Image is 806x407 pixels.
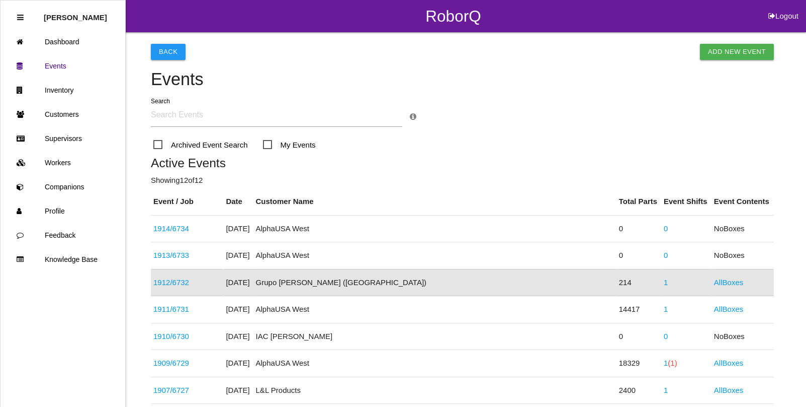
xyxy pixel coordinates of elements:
[1,223,125,247] a: Feedback
[253,323,616,350] td: IAC [PERSON_NAME]
[1,247,125,272] a: Knowledge Base
[714,305,743,313] a: AllBoxes
[153,359,189,367] a: 1909/6729
[153,278,189,287] a: 1912/6732
[151,97,170,106] label: Search
[153,358,221,369] div: S2066-00
[616,269,661,296] td: 214
[711,215,774,242] td: No Boxes
[1,54,125,78] a: Events
[153,277,221,289] div: Counsels
[151,104,402,127] input: Search Events
[151,44,186,60] button: Back
[223,323,253,350] td: [DATE]
[153,251,189,259] a: 1913/6733
[664,305,668,313] a: 1
[616,377,661,404] td: 2400
[664,386,668,394] a: 1
[17,6,24,30] div: Close
[153,385,221,396] div: LJ6B S279D81 AA (45063)
[1,199,125,223] a: Profile
[410,112,416,121] a: Search Info
[714,386,743,394] a: AllBoxes
[151,175,774,186] p: Showing 12 of 12
[668,359,677,367] span: (1)
[223,350,253,377] td: [DATE]
[223,188,253,215] th: Date
[151,188,223,215] th: Event / Job
[711,188,774,215] th: Event Contents
[253,215,616,242] td: AlphaUSA West
[253,188,616,215] th: Customer Name
[664,278,668,287] a: 1
[153,250,221,261] div: S1638
[1,151,125,175] a: Workers
[223,377,253,404] td: [DATE]
[664,251,668,259] a: 0
[253,350,616,377] td: AlphaUSA West
[253,296,616,323] td: AlphaUSA West
[1,102,125,126] a: Customers
[1,175,125,199] a: Companions
[153,139,248,151] span: Archived Event Search
[616,323,661,350] td: 0
[664,359,677,367] a: 1(1)
[616,188,661,215] th: Total Parts
[711,242,774,269] td: No Boxes
[153,386,189,394] a: 1907/6727
[153,305,189,313] a: 1911/6731
[1,30,125,54] a: Dashboard
[223,215,253,242] td: [DATE]
[153,304,221,315] div: F17630B
[153,224,189,233] a: 1914/6734
[223,296,253,323] td: [DATE]
[714,278,743,287] a: AllBoxes
[661,188,711,215] th: Event Shifts
[44,6,107,22] p: Rosie Blandino
[253,269,616,296] td: Grupo [PERSON_NAME] ([GEOGRAPHIC_DATA])
[153,331,221,343] div: 8203J2B
[1,78,125,102] a: Inventory
[714,359,743,367] a: AllBoxes
[711,323,774,350] td: No Boxes
[223,242,253,269] td: [DATE]
[153,332,189,341] a: 1910/6730
[616,242,661,269] td: 0
[1,126,125,151] a: Supervisors
[253,377,616,404] td: L&L Products
[151,156,774,170] h5: Active Events
[153,223,221,235] div: S2700-00
[664,224,668,233] a: 0
[263,139,316,151] span: My Events
[616,296,661,323] td: 14417
[151,70,774,89] h4: Events
[700,44,774,60] a: Add New Event
[616,350,661,377] td: 18329
[253,242,616,269] td: AlphaUSA West
[664,332,668,341] a: 0
[616,215,661,242] td: 0
[223,269,253,296] td: [DATE]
